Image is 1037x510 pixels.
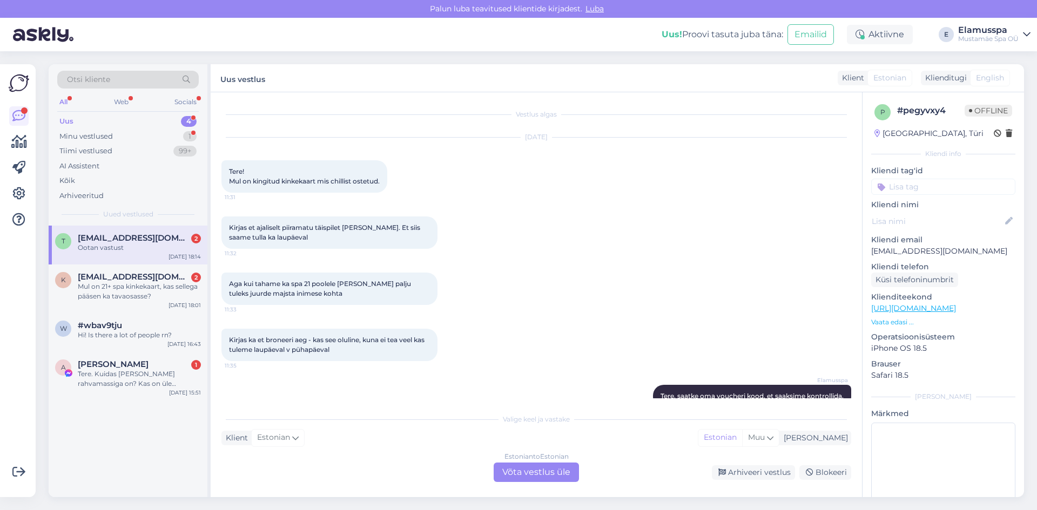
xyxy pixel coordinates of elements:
div: Klient [221,432,248,444]
p: Kliendi tag'id [871,165,1015,176]
span: Estonian [257,432,290,444]
span: 11:31 [225,193,265,201]
div: 99+ [173,146,197,157]
p: [EMAIL_ADDRESS][DOMAIN_NAME] [871,246,1015,257]
div: [DATE] [221,132,851,142]
div: [DATE] 18:01 [169,301,201,309]
span: Elamusspa [807,376,848,384]
span: p [880,108,885,116]
span: Kirjas et ajaliselt piiramatu täispilet [PERSON_NAME]. Et siis saame tulla ka laupäeval [229,223,422,241]
p: Operatsioonisüsteem [871,331,1015,343]
div: Aktiivne [847,25,913,44]
div: Tiimi vestlused [59,146,112,157]
span: Offline [965,105,1012,117]
div: Mul on 21+ spa kinkekaart, kas sellega pääsen ka tavaosasse? [78,282,201,301]
div: Socials [172,95,199,109]
div: Klient [838,72,864,84]
div: [PERSON_NAME] [779,432,848,444]
div: Tere. Kuidas [PERSON_NAME] rahvamassiga on? Kas on üle keskmise? [78,369,201,389]
span: #wbav9tju [78,321,122,330]
p: Märkmed [871,408,1015,419]
div: [DATE] 16:43 [167,340,201,348]
div: 2 [191,234,201,243]
span: 11:35 [225,362,265,370]
div: All [57,95,70,109]
div: [PERSON_NAME] [871,392,1015,402]
div: Arhiveeri vestlus [712,465,795,480]
div: Hi! Is there a lot of people rn? [78,330,201,340]
div: Arhiveeritud [59,191,104,201]
div: Uus [59,116,73,127]
img: Askly Logo [9,73,29,93]
span: English [976,72,1004,84]
span: Arnis Tarassu [78,359,149,369]
div: 4 [181,116,197,127]
span: Tere! Mul on kingitud kinkekaart mis chillist ostetud. [229,167,380,185]
span: krissu.vaat@gmail.com [78,272,190,282]
span: Uued vestlused [103,209,153,219]
span: Luba [582,4,607,13]
p: Kliendi telefon [871,261,1015,273]
div: Estonian [698,430,742,446]
span: 11:32 [225,249,265,257]
div: AI Assistent [59,161,99,172]
div: Estonian to Estonian [504,452,569,461]
p: iPhone OS 18.5 [871,343,1015,354]
div: Valige keel ja vastake [221,414,851,424]
p: Safari 18.5 [871,370,1015,381]
input: Lisa tag [871,179,1015,195]
div: Klienditugi [921,72,967,84]
a: ElamusspaMustamäe Spa OÜ [958,26,1031,43]
span: w [60,324,67,332]
span: 11:33 [225,305,265,314]
div: Blokeeri [799,465,851,480]
div: Kõik [59,175,75,186]
span: Muu [748,432,765,442]
div: [DATE] 18:14 [169,253,201,261]
span: Estonian [873,72,906,84]
p: Brauser [871,358,1015,370]
div: [DATE] 15:51 [169,389,201,397]
p: Kliendi nimi [871,199,1015,210]
div: Mustamäe Spa OÜ [958,35,1019,43]
p: Klienditeekond [871,291,1015,303]
div: Küsi telefoninumbrit [871,273,958,287]
div: 1 [191,360,201,370]
span: Aga kui tahame ka spa 21 poolele [PERSON_NAME] palju tuleks juurde majsta inimese kohta [229,280,413,297]
p: Kliendi email [871,234,1015,246]
div: Minu vestlused [59,131,113,142]
div: E [939,27,954,42]
a: [URL][DOMAIN_NAME] [871,303,956,313]
span: tyyake@hotmail.com [78,233,190,243]
input: Lisa nimi [872,215,1003,227]
div: 1 [183,131,197,142]
button: Emailid [787,24,834,45]
p: Vaata edasi ... [871,317,1015,327]
div: [GEOGRAPHIC_DATA], Türi [874,128,984,139]
div: Ootan vastust [78,243,201,253]
b: Uus! [662,29,682,39]
label: Uus vestlus [220,71,265,85]
span: t [62,237,65,245]
div: Web [112,95,131,109]
div: Võta vestlus üle [494,463,579,482]
span: Tere, saatke oma voucheri kood, et saaksime kontrollida. [661,392,844,400]
span: Otsi kliente [67,74,110,85]
div: Kliendi info [871,149,1015,159]
div: Elamusspa [958,26,1019,35]
div: 2 [191,273,201,282]
span: A [61,363,66,371]
span: k [61,276,66,284]
span: Kirjas ka et broneeri aeg - kas see oluline, kuna ei tea veel kas tuleme laupäeval v pühapäeval [229,336,426,353]
div: Proovi tasuta juba täna: [662,28,783,41]
div: Vestlus algas [221,110,851,119]
div: # pegyvxy4 [897,104,965,117]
